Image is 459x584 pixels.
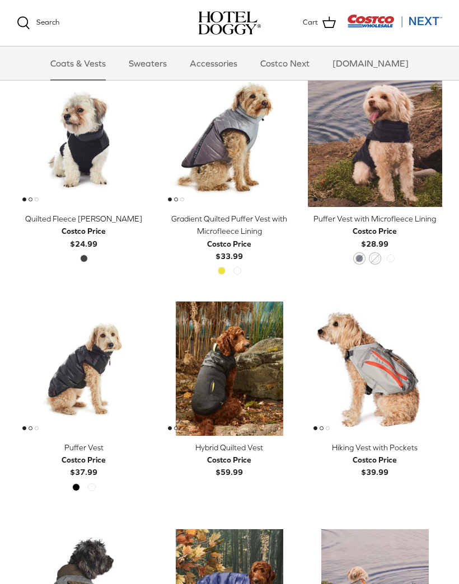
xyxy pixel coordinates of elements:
[308,441,442,479] a: Hiking Vest with Pockets Costco Price$39.99
[308,213,442,250] a: Puffer Vest with Microfleece Lining Costco Price$28.99
[162,73,297,207] a: Gradient Quilted Puffer Vest with Microfleece Lining
[62,225,106,248] b: $24.99
[162,213,297,263] a: Gradient Quilted Puffer Vest with Microfleece Lining Costco Price$33.99
[308,441,442,454] div: Hiking Vest with Pockets
[62,454,106,477] b: $37.99
[162,441,297,479] a: Hybrid Quilted Vest Costco Price$59.99
[207,238,251,261] b: $33.99
[322,46,419,80] a: [DOMAIN_NAME]
[207,238,251,250] div: Costco Price
[17,441,151,479] a: Puffer Vest Costco Price$37.99
[17,16,59,30] a: Search
[353,454,397,466] div: Costco Price
[62,225,106,237] div: Costco Price
[17,213,151,250] a: Quilted Fleece [PERSON_NAME] Costco Price$24.99
[308,213,442,225] div: Puffer Vest with Microfleece Lining
[347,14,442,28] img: Costco Next
[207,454,251,466] div: Costco Price
[250,46,320,80] a: Costco Next
[207,454,251,477] b: $59.99
[40,46,116,80] a: Coats & Vests
[162,213,297,238] div: Gradient Quilted Puffer Vest with Microfleece Lining
[303,17,318,29] span: Cart
[17,302,151,436] a: Puffer Vest
[353,225,397,237] div: Costco Price
[303,16,336,30] a: Cart
[17,213,151,225] div: Quilted Fleece [PERSON_NAME]
[353,454,397,477] b: $39.99
[17,441,151,454] div: Puffer Vest
[353,225,397,248] b: $28.99
[162,441,297,454] div: Hybrid Quilted Vest
[180,46,247,80] a: Accessories
[347,21,442,30] a: Visit Costco Next
[119,46,177,80] a: Sweaters
[62,454,106,466] div: Costco Price
[36,18,59,26] span: Search
[162,302,297,436] a: Hybrid Quilted Vest
[17,73,151,207] a: Quilted Fleece Melton Vest
[198,11,261,35] img: hoteldoggycom
[308,73,442,207] a: Puffer Vest with Microfleece Lining
[308,302,442,436] a: Hiking Vest with Pockets
[198,11,261,35] a: hoteldoggy.com hoteldoggycom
